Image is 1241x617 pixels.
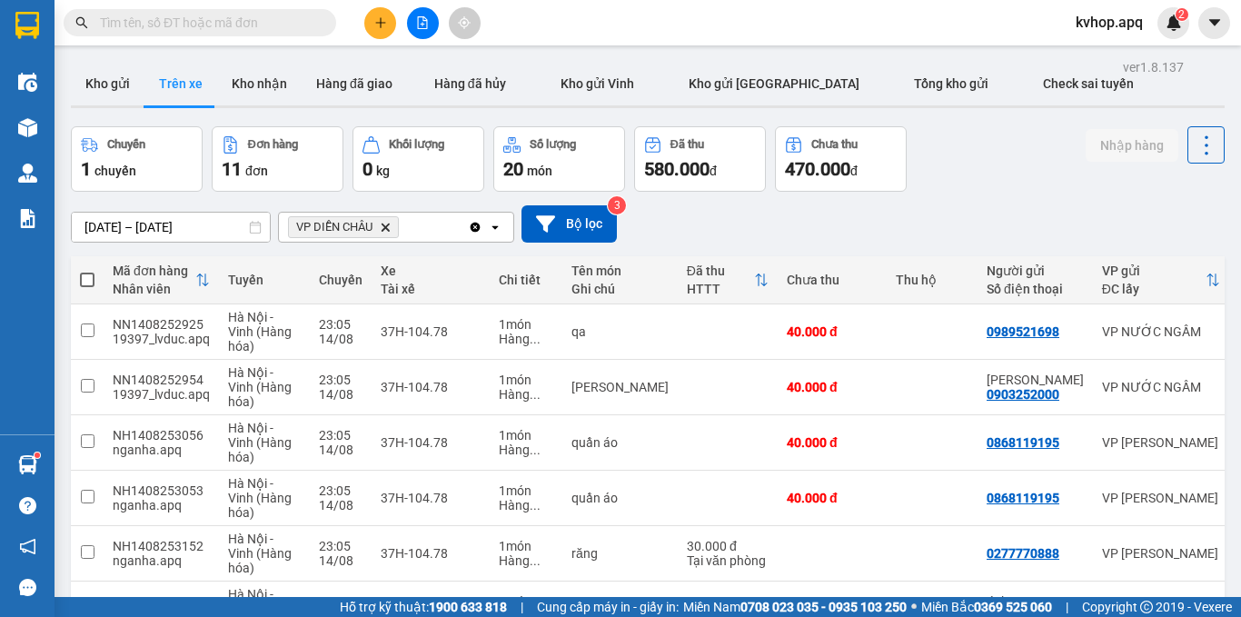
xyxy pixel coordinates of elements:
[974,600,1052,614] strong: 0369 525 060
[1043,76,1134,91] span: Check sai tuyến
[113,539,210,553] div: NH1408253152
[319,498,362,513] div: 14/08
[381,435,481,450] div: 37H-104.78
[104,256,219,304] th: Toggle SortBy
[678,256,778,304] th: Toggle SortBy
[530,553,541,568] span: ...
[71,126,203,192] button: Chuyến1chuyến
[499,428,553,443] div: 1 món
[1086,129,1178,162] button: Nhập hàng
[18,73,37,92] img: warehouse-icon
[18,164,37,183] img: warehouse-icon
[288,216,399,238] span: VP DIỄN CHÂU, close by backspace
[449,7,481,39] button: aim
[521,597,523,617] span: |
[380,222,391,233] svg: Delete
[1123,57,1184,77] div: ver 1.8.137
[1102,324,1220,339] div: VP NƯỚC NGẦM
[530,387,541,402] span: ...
[228,273,301,287] div: Tuyến
[18,118,37,137] img: warehouse-icon
[787,491,878,505] div: 40.000 đ
[987,324,1059,339] div: 0989521698
[499,539,553,553] div: 1 món
[217,62,302,105] button: Kho nhận
[914,76,988,91] span: Tổng kho gửi
[113,443,210,457] div: nganha.apq
[340,597,507,617] span: Hỗ trợ kỹ thuật:
[15,12,39,39] img: logo-vxr
[1140,601,1153,613] span: copyright
[1102,546,1220,561] div: VP [PERSON_NAME]
[381,282,481,296] div: Tài xế
[850,164,858,178] span: đ
[296,220,372,234] span: VP DIỄN CHÂU
[1206,15,1223,31] span: caret-down
[571,380,669,394] div: p tùng
[407,7,439,39] button: file-add
[1102,491,1220,505] div: VP [PERSON_NAME]
[634,126,766,192] button: Đã thu580.000đ
[113,428,210,443] div: NH1408253056
[434,76,506,91] span: Hàng đã hủy
[811,138,858,151] div: Chưa thu
[319,539,362,553] div: 23:05
[987,387,1059,402] div: 0903252000
[896,273,968,287] div: Thu hộ
[113,483,210,498] div: NH1408253053
[362,158,372,180] span: 0
[499,317,553,332] div: 1 món
[319,273,362,287] div: Chuyến
[608,196,626,214] sup: 3
[228,421,292,464] span: Hà Nội - Vinh (Hàng hóa)
[987,282,1084,296] div: Số điện thoại
[499,387,553,402] div: Hàng thông thường
[319,443,362,457] div: 14/08
[381,546,481,561] div: 37H-104.78
[113,373,210,387] div: NN1408252954
[683,597,907,617] span: Miền Nam
[75,16,88,29] span: search
[71,62,144,105] button: Kho gửi
[429,600,507,614] strong: 1900 633 818
[488,220,502,234] svg: open
[787,380,878,394] div: 40.000 đ
[319,387,362,402] div: 14/08
[527,164,552,178] span: món
[537,597,679,617] span: Cung cấp máy in - giấy in:
[787,324,878,339] div: 40.000 đ
[389,138,444,151] div: Khối lượng
[113,387,210,402] div: 19397_lvduc.apq
[499,594,553,609] div: 1 món
[381,264,481,278] div: Xe
[571,324,669,339] div: qa
[1066,597,1068,617] span: |
[571,491,669,505] div: quần áo
[499,332,553,346] div: Hàng thông thường
[319,317,362,332] div: 23:05
[402,218,404,236] input: Selected VP DIỄN CHÂU.
[113,553,210,568] div: nganha.apq
[987,491,1059,505] div: 0868119195
[212,126,343,192] button: Đơn hàng11đơn
[493,126,625,192] button: Số lượng20món
[35,453,40,458] sup: 1
[689,76,859,91] span: Kho gửi [GEOGRAPHIC_DATA]
[381,491,481,505] div: 37H-104.78
[113,498,210,513] div: nganha.apq
[19,538,36,555] span: notification
[228,310,292,353] span: Hà Nội - Vinh (Hàng hóa)
[222,158,242,180] span: 11
[113,332,210,346] div: 19397_lvduc.apq
[374,16,387,29] span: plus
[319,428,362,443] div: 23:05
[687,264,754,278] div: Đã thu
[987,435,1059,450] div: 0868119195
[107,138,145,151] div: Chuyến
[81,158,91,180] span: 1
[416,16,429,29] span: file-add
[18,455,37,474] img: warehouse-icon
[228,532,292,575] span: Hà Nội - Vinh (Hàng hóa)
[530,498,541,513] span: ...
[921,597,1052,617] span: Miền Bắc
